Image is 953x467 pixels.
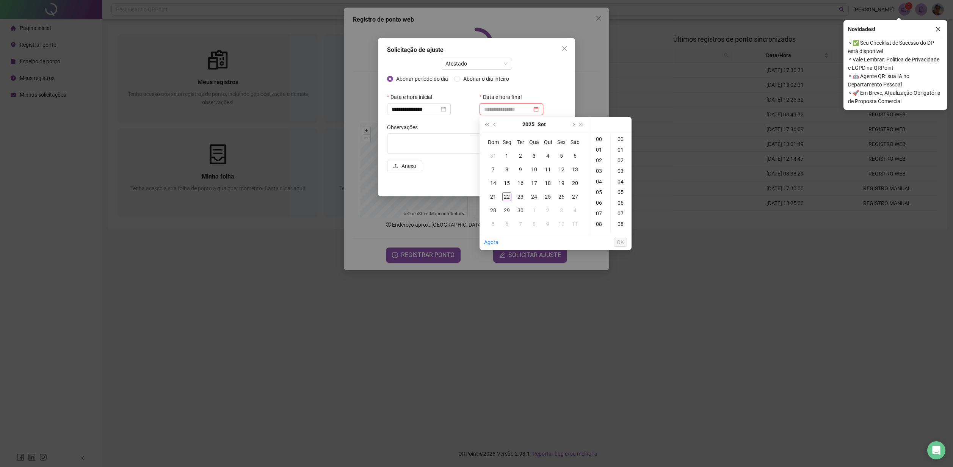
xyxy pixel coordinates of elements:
[543,192,552,201] div: 25
[541,176,555,190] td: 2025-09-18
[848,72,943,89] span: ⚬ 🤖 Agente QR: sua IA no Departamento Pessoal
[591,144,609,155] div: 01
[514,217,527,231] td: 2025-10-07
[555,217,568,231] td: 2025-10-10
[612,144,630,155] div: 01
[571,179,580,188] div: 20
[486,204,500,217] td: 2025-09-28
[568,190,582,204] td: 2025-09-27
[387,160,422,172] button: uploadAnexo
[500,217,514,231] td: 2025-10-06
[393,75,451,83] span: Abonar período do dia
[527,163,541,176] td: 2025-09-10
[514,176,527,190] td: 2025-09-16
[555,204,568,217] td: 2025-10-03
[543,179,552,188] div: 18
[612,197,630,208] div: 06
[445,58,508,69] span: Atestado
[486,176,500,190] td: 2025-09-14
[612,166,630,176] div: 03
[543,219,552,229] div: 9
[530,151,539,160] div: 3
[502,206,511,215] div: 29
[500,176,514,190] td: 2025-09-15
[500,135,514,149] th: Seg
[568,149,582,163] td: 2025-09-06
[555,190,568,204] td: 2025-09-26
[514,149,527,163] td: 2025-09-02
[486,135,500,149] th: Dom
[591,197,609,208] div: 06
[530,179,539,188] div: 17
[387,121,423,133] label: Observações
[500,149,514,163] td: 2025-09-01
[516,179,525,188] div: 16
[555,163,568,176] td: 2025-09-12
[527,135,541,149] th: Qua
[543,165,552,174] div: 11
[522,117,534,132] button: year panel
[571,151,580,160] div: 6
[502,192,511,201] div: 22
[530,206,539,215] div: 1
[491,117,499,132] button: prev-year
[502,219,511,229] div: 6
[612,208,630,219] div: 07
[571,206,580,215] div: 4
[514,135,527,149] th: Ter
[612,187,630,197] div: 05
[514,190,527,204] td: 2025-09-23
[591,229,609,240] div: 09
[486,163,500,176] td: 2025-09-07
[484,239,498,245] a: Agora
[530,192,539,201] div: 24
[500,190,514,204] td: 2025-09-22
[568,176,582,190] td: 2025-09-20
[541,217,555,231] td: 2025-10-09
[483,117,491,132] button: super-prev-year
[530,219,539,229] div: 8
[558,42,571,55] button: Close
[502,165,511,174] div: 8
[387,45,566,55] div: Solicitação de ajuste
[927,441,945,459] div: Open Intercom Messenger
[848,25,875,33] span: Novidades !
[848,89,943,105] span: ⚬ 🚀 Em Breve, Atualização Obrigatória de Proposta Comercial
[541,204,555,217] td: 2025-10-02
[516,192,525,201] div: 23
[486,149,500,163] td: 2025-08-31
[568,163,582,176] td: 2025-09-13
[516,151,525,160] div: 2
[591,208,609,219] div: 07
[514,163,527,176] td: 2025-09-09
[393,163,398,169] span: upload
[516,206,525,215] div: 30
[555,149,568,163] td: 2025-09-05
[401,162,416,170] span: Anexo
[516,165,525,174] div: 9
[486,190,500,204] td: 2025-09-21
[543,206,552,215] div: 2
[591,187,609,197] div: 05
[591,134,609,144] div: 00
[527,190,541,204] td: 2025-09-24
[848,55,943,72] span: ⚬ Vale Lembrar: Política de Privacidade e LGPD na QRPoint
[489,151,498,160] div: 31
[614,238,627,247] button: OK
[571,165,580,174] div: 13
[500,163,514,176] td: 2025-09-08
[489,206,498,215] div: 28
[612,134,630,144] div: 00
[577,117,586,132] button: super-next-year
[557,219,566,229] div: 10
[568,217,582,231] td: 2025-10-11
[591,219,609,229] div: 08
[527,176,541,190] td: 2025-09-17
[489,165,498,174] div: 7
[527,204,541,217] td: 2025-10-01
[460,75,512,83] span: Abonar o dia inteiro
[557,192,566,201] div: 26
[848,39,943,55] span: ⚬ ✅ Seu Checklist de Sucesso do DP está disponível
[527,149,541,163] td: 2025-09-03
[571,219,580,229] div: 11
